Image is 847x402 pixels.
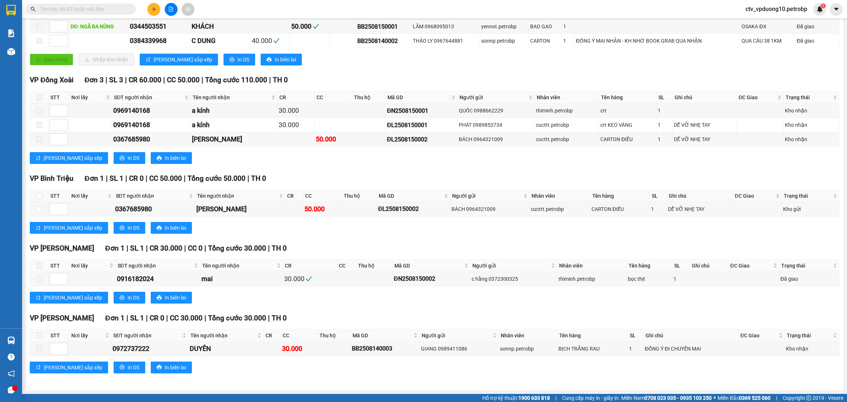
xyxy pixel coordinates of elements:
td: 0344503551 [129,19,190,34]
th: Nhân viên [557,260,627,272]
span: [PERSON_NAME] sắp xếp [44,294,102,302]
span: | [776,394,777,402]
strong: 0708 023 035 - 0935 103 250 [644,395,712,401]
span: CR 30.000 [150,244,182,252]
span: | [204,244,206,252]
div: Đã giao [797,22,838,30]
button: sort-ascending[PERSON_NAME] sắp xếp [30,152,108,164]
sup: 1 [821,3,826,8]
td: ĐN2508150001 [386,104,458,118]
span: | [268,314,270,322]
span: CR 60.000 [129,76,161,84]
td: a kính [191,104,278,118]
th: CR [283,260,337,272]
div: CARTON ĐIỀU [592,205,648,213]
span: | [163,76,165,84]
td: BB2508140003 [351,342,420,356]
th: STT [49,91,69,104]
div: Kho gửi [783,205,838,213]
span: CC 50.000 [149,174,182,183]
span: | [126,244,128,252]
div: C DUNG [192,36,249,46]
th: Thu hộ [318,330,351,342]
span: printer [229,57,235,63]
span: copyright [806,395,811,401]
span: CR 0 [150,314,164,322]
div: 1 [673,275,689,283]
div: DUYÊN [190,344,262,354]
div: DỄ VỠ NHẸ TAY [668,205,732,213]
div: Kho nhận [785,107,838,115]
span: | [125,76,127,84]
span: SL 1 [130,244,144,252]
td: 0916182024 [116,272,201,286]
div: Kho nhận [786,345,838,353]
span: SĐT người nhận [118,262,193,270]
span: VP [PERSON_NAME] [30,244,94,252]
div: a kính [192,105,276,116]
div: BB2508140003 [352,344,418,353]
th: CR [264,330,281,342]
span: In DS [237,55,249,64]
span: Trạng thái [787,331,832,340]
div: BAO GẠO [530,22,561,30]
span: In DS [128,294,139,302]
span: caret-down [833,6,840,12]
th: Nhân viên [535,91,599,104]
span: In biên lai [275,55,296,64]
span: VP Bình Triệu [30,174,74,183]
span: [PERSON_NAME] sắp xếp [44,224,102,232]
span: Đơn 3 [85,76,104,84]
span: printer [267,57,272,63]
th: CC [281,330,318,342]
div: 50.000 [316,134,351,144]
div: 30.000 [282,344,316,354]
div: BỊCH TRẮNG RAU [558,345,626,353]
th: CC [303,190,342,202]
td: C DUNG [190,34,251,48]
span: | [269,76,271,84]
span: search [31,7,36,12]
span: ĐC Giao [730,262,771,270]
div: 0969140168 [113,105,189,116]
div: ĐỒNG Ý MAI NHẬN - KH NHỜ BOOK GRAB QUA NHẬN [576,37,739,45]
div: 1 [651,205,665,213]
div: LÃM 0968095013 [413,22,479,30]
span: Tổng cước 110.000 [205,76,267,84]
span: In biên lai [165,363,186,372]
span: printer [157,295,162,301]
span: | [555,394,557,402]
th: CC [337,260,356,272]
th: Tên hàng [557,330,628,342]
span: SL 3 [109,76,123,84]
div: Kho nhận [785,135,838,143]
span: | [146,244,148,252]
span: Nơi lấy [71,192,106,200]
div: ĐL2508150001 [387,121,456,130]
span: In biên lai [165,224,186,232]
div: crt KEO VÀNG [600,121,655,129]
span: TH 0 [272,244,287,252]
span: printer [119,295,125,301]
span: Mã GD [353,331,412,340]
span: Mã GD [394,262,463,270]
button: sort-ascending[PERSON_NAME] sắp xếp [140,54,218,65]
th: Thu hộ [352,91,386,104]
th: SL [657,91,673,104]
span: Miền Bắc [718,394,771,402]
div: QUA CẦU 38 1KM [741,37,794,45]
span: notification [8,370,15,377]
span: SĐT người nhận [116,192,187,200]
span: Người gửi [460,93,527,101]
th: Nhân viên [499,330,557,342]
div: sonnp.petrobp [481,37,528,45]
div: Đã giao [797,37,838,45]
div: 30.000 [279,105,314,116]
span: printer [157,225,162,231]
div: Đã giao [780,275,838,283]
div: 1 [563,37,573,45]
span: In DS [128,363,139,372]
span: | [184,244,186,252]
button: printerIn biên lai [261,54,302,65]
span: TH 0 [273,76,288,84]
